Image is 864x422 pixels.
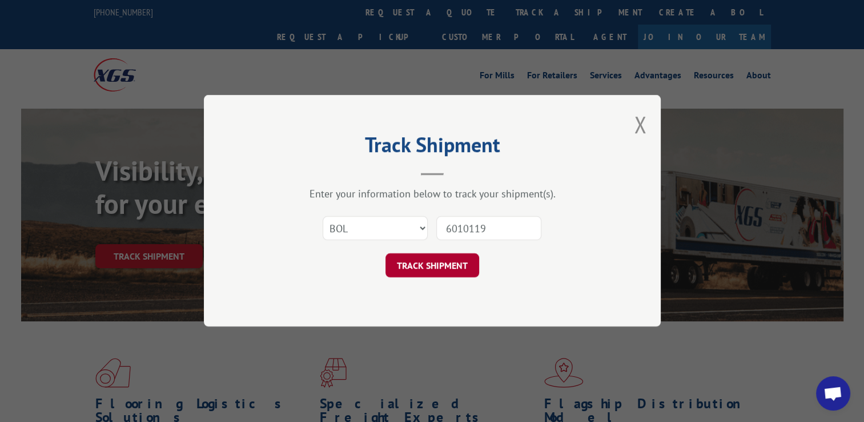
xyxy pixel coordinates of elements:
[385,254,479,278] button: TRACK SHIPMENT
[634,109,646,140] button: Close modal
[436,217,541,241] input: Number(s)
[816,376,850,411] a: Open chat
[261,137,604,158] h2: Track Shipment
[261,188,604,201] div: Enter your information below to track your shipment(s).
